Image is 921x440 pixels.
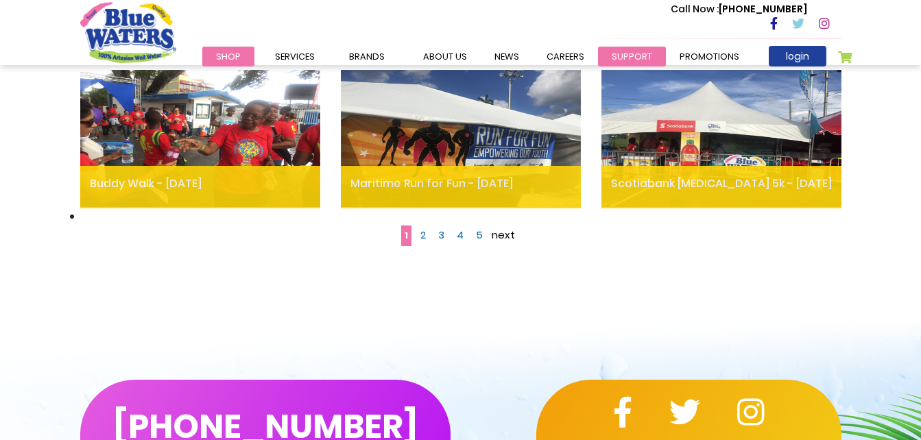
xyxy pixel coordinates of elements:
[601,166,841,190] a: Scotiabank [MEDICAL_DATA] 5k - [DATE]
[671,2,719,16] span: Call Now :
[438,228,444,242] span: 3
[341,70,581,207] img: Maritime Run for Fun - Oct 15th, 2016
[417,225,429,245] a: 2
[80,70,320,207] img: Buddy Walk - Oct 23rd, 2016
[405,230,408,241] span: 1
[476,228,483,242] span: 5
[457,228,464,242] span: 4
[275,50,315,63] span: Services
[492,228,515,242] a: next
[216,50,241,63] span: Shop
[420,228,426,242] span: 2
[409,47,481,66] a: about us
[533,47,598,66] a: careers
[80,166,320,190] a: Buddy Walk - [DATE]
[80,2,176,62] a: store logo
[598,47,666,66] a: support
[601,70,841,207] img: Scotiabank Breast Cancer 5k - Oct 08th, 2016
[671,2,807,16] p: [PHONE_NUMBER]
[666,47,753,66] a: Promotions
[769,46,826,66] a: login
[473,225,486,245] a: 5
[453,225,467,245] a: 4
[349,50,385,63] span: Brands
[341,166,581,190] a: Maritime Run for Fun - [DATE]
[481,47,533,66] a: News
[435,225,448,245] a: 3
